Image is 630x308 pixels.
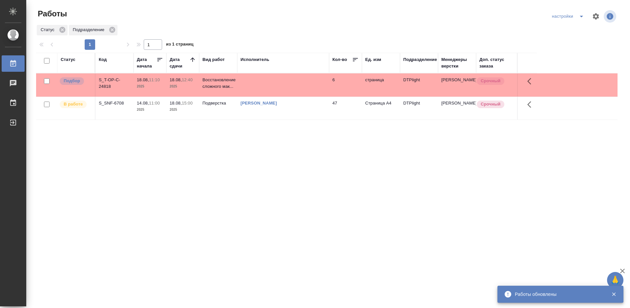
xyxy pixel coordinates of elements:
p: Срочный [481,78,500,84]
div: S_SNF-6708 [99,100,130,106]
p: Подбор [64,78,80,84]
p: Срочный [481,101,500,107]
button: 🙏 [607,272,623,288]
span: Работы [36,9,67,19]
p: 12:40 [182,77,193,82]
div: Работы обновлены [515,291,601,298]
p: 2025 [137,106,163,113]
p: 2025 [170,83,196,90]
div: Подразделение [403,56,437,63]
p: Подверстка [202,100,234,106]
div: Статус [61,56,75,63]
div: Дата начала [137,56,157,69]
p: Подразделение [73,27,107,33]
div: Кол-во [332,56,347,63]
p: 15:00 [182,101,193,106]
button: Здесь прячутся важные кнопки [523,97,539,112]
div: split button [550,11,588,22]
div: Доп. статус заказа [479,56,514,69]
div: Исполнитель [241,56,269,63]
p: В работе [64,101,83,107]
span: из 1 страниц [166,40,194,50]
p: 18.08, [170,101,182,106]
button: Закрыть [607,291,620,297]
td: DTPlight [400,97,438,120]
p: 18.08, [170,77,182,82]
span: Настроить таблицу [588,9,604,24]
span: Посмотреть информацию [604,10,618,23]
p: 2025 [170,106,196,113]
div: Менеджеры верстки [441,56,473,69]
div: Код [99,56,107,63]
p: 11:10 [149,77,160,82]
td: DTPlight [400,73,438,96]
td: страница [362,73,400,96]
div: Статус [37,25,68,35]
p: 2025 [137,83,163,90]
a: [PERSON_NAME] [241,101,277,106]
td: 6 [329,73,362,96]
p: Восстановление сложного мак... [202,77,234,90]
div: Исполнитель выполняет работу [59,100,92,109]
td: 47 [329,97,362,120]
div: S_T-OP-C-24818 [99,77,130,90]
p: 14.08, [137,101,149,106]
p: Статус [41,27,57,33]
div: Ед. изм [365,56,381,63]
div: Подразделение [69,25,117,35]
div: Дата сдачи [170,56,189,69]
div: Можно подбирать исполнителей [59,77,92,86]
p: 18.08, [137,77,149,82]
span: 🙏 [610,273,621,287]
div: Вид работ [202,56,225,63]
p: 11:00 [149,101,160,106]
p: [PERSON_NAME] [441,100,473,106]
p: [PERSON_NAME] [441,77,473,83]
td: Страница А4 [362,97,400,120]
button: Здесь прячутся важные кнопки [523,73,539,89]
